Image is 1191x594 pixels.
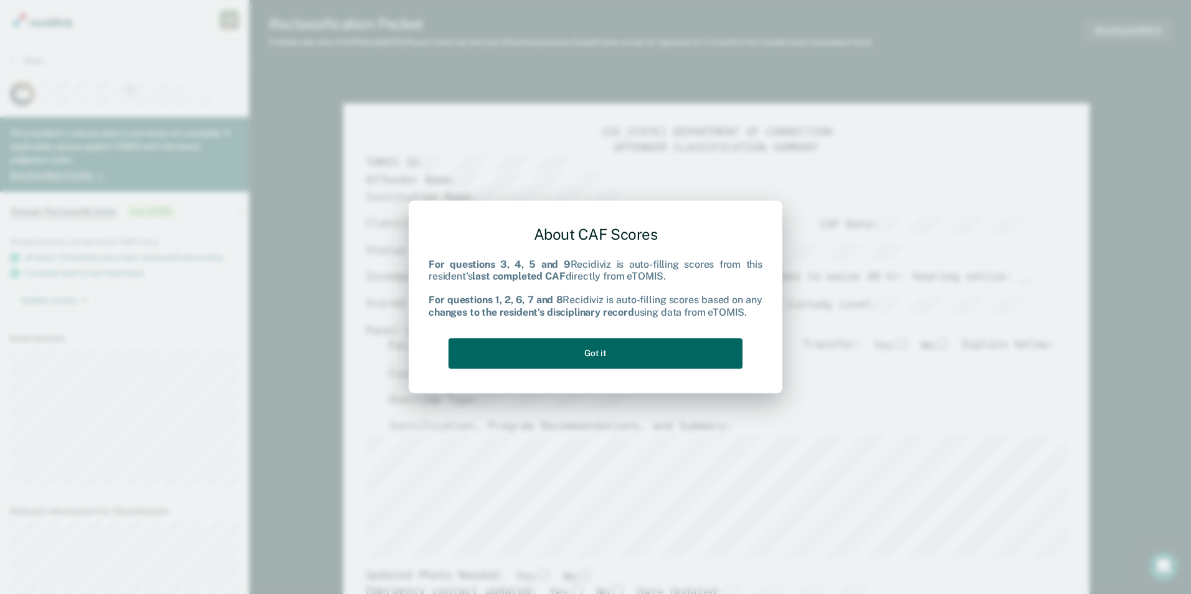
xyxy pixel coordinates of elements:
b: For questions 1, 2, 6, 7 and 8 [429,295,562,306]
div: Recidiviz is auto-filling scores from this resident's directly from eTOMIS. Recidiviz is auto-fil... [429,258,762,318]
b: For questions 3, 4, 5 and 9 [429,258,571,270]
div: About CAF Scores [429,215,762,253]
b: changes to the resident's disciplinary record [429,306,634,318]
b: last completed CAF [472,270,565,282]
button: Got it [448,338,743,369]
